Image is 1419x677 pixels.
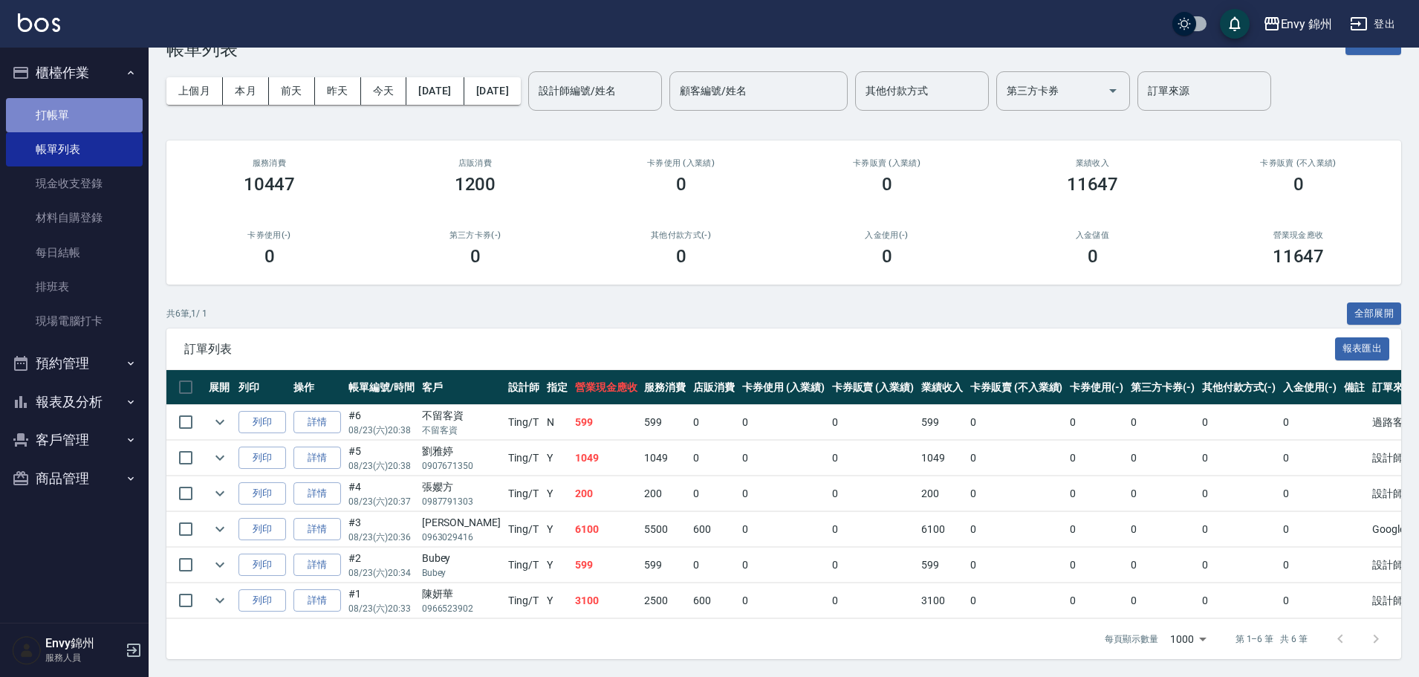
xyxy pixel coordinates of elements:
[184,342,1335,357] span: 訂單列表
[802,230,972,240] h2: 入金使用(-)
[738,370,828,405] th: 卡券使用 (入業績)
[738,405,828,440] td: 0
[348,602,415,615] p: 08/23 (六) 20:33
[422,531,501,544] p: 0963029416
[293,589,341,612] a: 詳情
[361,77,407,105] button: 今天
[422,479,501,495] div: 張孆方
[345,583,418,618] td: #1
[967,370,1066,405] th: 卡券販賣 (不入業績)
[1293,174,1304,195] h3: 0
[293,482,341,505] a: 詳情
[345,441,418,476] td: #5
[828,441,918,476] td: 0
[345,405,418,440] td: #6
[6,166,143,201] a: 現金收支登錄
[1127,370,1198,405] th: 第三方卡券(-)
[689,476,738,511] td: 0
[422,602,501,615] p: 0966523902
[596,158,766,168] h2: 卡券使用 (入業績)
[967,476,1066,511] td: 0
[235,370,290,405] th: 列印
[6,344,143,383] button: 預約管理
[209,589,231,612] button: expand row
[238,589,286,612] button: 列印
[571,512,641,547] td: 6100
[390,158,560,168] h2: 店販消費
[571,441,641,476] td: 1049
[6,54,143,92] button: 櫃檯作業
[422,566,501,580] p: Bubey
[1007,230,1178,240] h2: 入金儲值
[345,370,418,405] th: 帳單編號/時間
[422,586,501,602] div: 陳妍華
[1164,619,1212,659] div: 1000
[543,512,571,547] td: Y
[1335,337,1390,360] button: 報表匯出
[6,98,143,132] a: 打帳單
[1127,512,1198,547] td: 0
[209,447,231,469] button: expand row
[504,405,543,440] td: Ting /T
[596,230,766,240] h2: 其他付款方式(-)
[422,515,501,531] div: [PERSON_NAME]
[571,476,641,511] td: 200
[1335,341,1390,355] a: 報表匯出
[543,548,571,583] td: Y
[828,512,918,547] td: 0
[543,583,571,618] td: Y
[348,566,415,580] p: 08/23 (六) 20:34
[12,635,42,665] img: Person
[1257,9,1339,39] button: Envy 錦州
[209,554,231,576] button: expand row
[293,518,341,541] a: 詳情
[1127,583,1198,618] td: 0
[543,370,571,405] th: 指定
[571,548,641,583] td: 599
[882,246,892,267] h3: 0
[1344,10,1401,38] button: 登出
[1279,512,1340,547] td: 0
[640,476,689,511] td: 200
[967,512,1066,547] td: 0
[1066,441,1127,476] td: 0
[238,447,286,470] button: 列印
[640,441,689,476] td: 1049
[1279,441,1340,476] td: 0
[1273,246,1325,267] h3: 11647
[738,583,828,618] td: 0
[1127,476,1198,511] td: 0
[348,495,415,508] p: 08/23 (六) 20:37
[6,304,143,338] a: 現場電腦打卡
[1127,405,1198,440] td: 0
[689,441,738,476] td: 0
[967,583,1066,618] td: 0
[828,548,918,583] td: 0
[418,370,504,405] th: 客戶
[967,548,1066,583] td: 0
[967,405,1066,440] td: 0
[293,411,341,434] a: 詳情
[640,512,689,547] td: 5500
[1198,583,1280,618] td: 0
[264,246,275,267] h3: 0
[1235,632,1308,646] p: 第 1–6 筆 共 6 筆
[422,551,501,566] div: Bubey
[1066,370,1127,405] th: 卡券使用(-)
[828,405,918,440] td: 0
[6,132,143,166] a: 帳單列表
[504,370,543,405] th: 設計師
[689,583,738,618] td: 600
[422,408,501,424] div: 不留客資
[348,531,415,544] p: 08/23 (六) 20:36
[6,270,143,304] a: 排班表
[1066,583,1127,618] td: 0
[1281,15,1333,33] div: Envy 錦州
[348,459,415,473] p: 08/23 (六) 20:38
[802,158,972,168] h2: 卡券販賣 (入業績)
[640,548,689,583] td: 599
[1279,405,1340,440] td: 0
[918,583,967,618] td: 3100
[918,441,967,476] td: 1049
[504,441,543,476] td: Ting /T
